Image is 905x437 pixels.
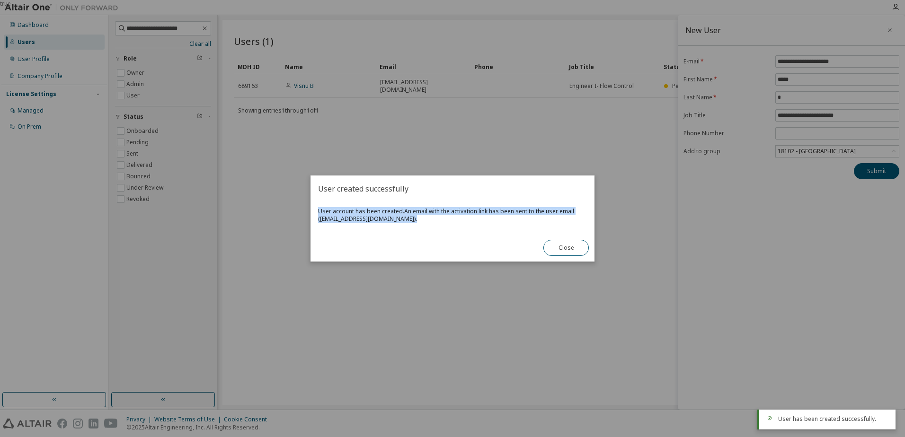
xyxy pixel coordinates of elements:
h2: User created successfully [311,175,594,202]
span: User account has been created. [318,208,587,223]
button: Close [543,240,589,256]
a: [EMAIL_ADDRESS][DOMAIN_NAME] [320,215,414,223]
span: An email with the activation link has been sent to the user email ( ). [318,207,574,223]
div: User has been created successfully. [778,415,888,423]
